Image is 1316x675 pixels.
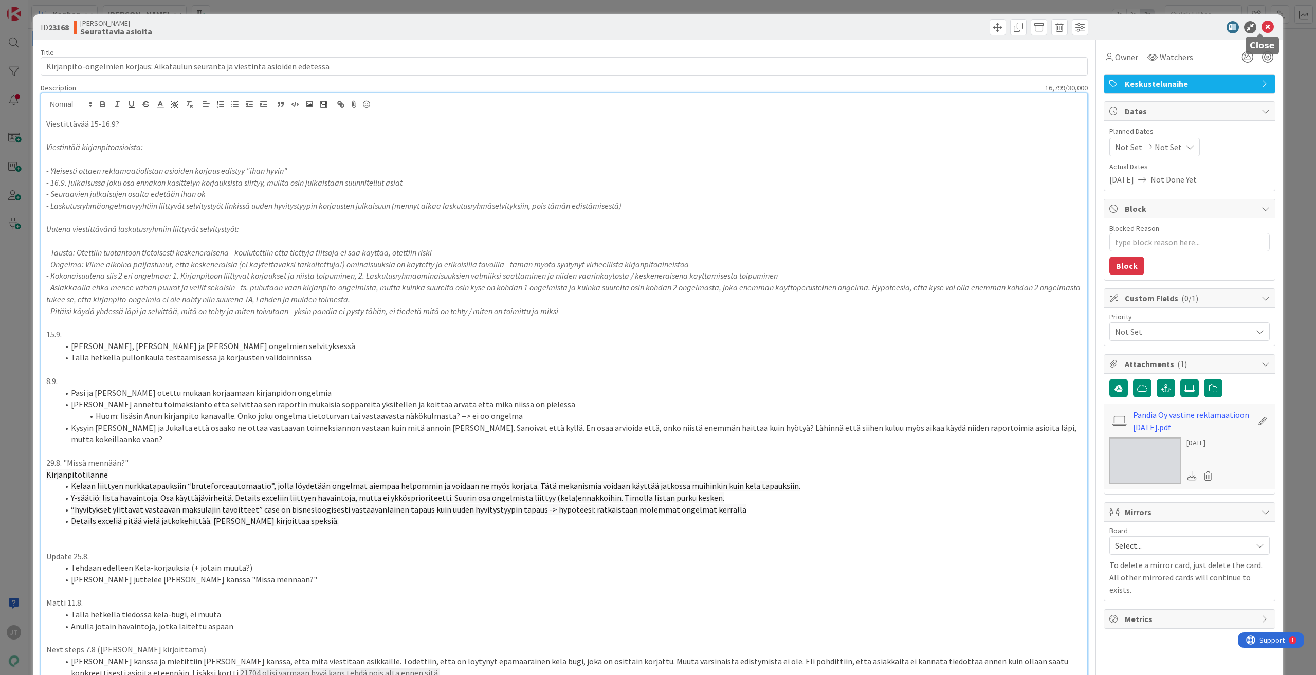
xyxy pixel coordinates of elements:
[71,504,746,515] span: “hyvitykset ylittävät vastaavan maksulajin tavoitteet” case on bisnesloogisesti vastaavanlainen t...
[46,644,1082,655] p: Next steps 7.8 ([PERSON_NAME] kirjoittama)
[46,118,1082,130] p: Viestittävää 15-16.9?
[1109,527,1128,534] span: Board
[1133,409,1252,433] a: Pandia Oy vastine reklamaatioon [DATE].pdf
[1109,257,1144,275] button: Block
[1115,51,1138,63] span: Owner
[59,387,1082,399] li: Pasi ja [PERSON_NAME] otettu mukaan korjaamaan kirjanpidon ongelmia
[59,621,1082,632] li: Anulla jotain havaintoja, jotka laitettu aspaan
[80,27,152,35] b: Seurattavia asioita
[1115,141,1142,153] span: Not Set
[1125,203,1256,215] span: Block
[1115,538,1247,553] span: Select...
[46,469,108,480] span: Kirjanpitotilanne
[46,189,206,199] em: - Seuraavien julkaisujen osalta edetään ihan ok
[1125,105,1256,117] span: Dates
[46,457,1082,469] p: 29.8. "Missä mennään?"
[46,597,1082,609] p: Matti 11.8.
[59,398,1082,410] li: [PERSON_NAME] annettu toimeksianto että selvittää sen raportin mukaisia soppareita yksitellen ja ...
[1125,506,1256,518] span: Mirrors
[1155,141,1182,153] span: Not Set
[46,282,1082,304] em: - Asiakkaalla ehkä menee vähän puurot ja vellit sekaisin - ts. puhutaan vaan kirjanpito-ongelmist...
[1125,292,1256,304] span: Custom Fields
[46,177,403,188] em: - 16.9. julkaisussa joku osa ennakon käsittelyn korjauksista siirtyy, muilta osin julkaistaan suu...
[59,609,1082,621] li: Tällä hetkellä tiedossa kela-bugi, ei muuta
[41,83,76,93] span: Description
[1109,161,1270,172] span: Actual Dates
[1250,41,1275,50] h5: Close
[59,562,1082,574] li: Tehdään edelleen Kela-korjauksia (+ jotain muuta?)
[59,574,1082,586] li: [PERSON_NAME] juttelee [PERSON_NAME] kanssa "Missä mennään?"
[1109,173,1134,186] span: [DATE]
[41,57,1088,76] input: type card name here...
[46,166,287,176] em: - Yleisesti ottaen reklamaatiolistan asioiden korjaus edistyy "ihan hyvin"
[1186,437,1216,448] div: [DATE]
[1186,469,1198,483] div: Download
[1125,358,1256,370] span: Attachments
[1150,173,1197,186] span: Not Done Yet
[80,19,152,27] span: [PERSON_NAME]
[46,259,689,269] em: - Ongelma: Viime aikoina paljastunut, että keskeneräisiä (ei käytettäväksi tarkoitettuja!) ominai...
[46,306,558,316] em: - Pitäisi käydä yhdessä läpi ja selvittää, mitä on tehty ja miten toivutaan - yksin pandia ei pys...
[46,224,239,234] em: Uutena viestittävänä laskutusryhmiin liittyvät selvitystyöt:
[1109,126,1270,137] span: Planned Dates
[1181,293,1198,303] span: ( 0/1 )
[59,422,1082,445] li: Kysyin [PERSON_NAME] ja Jukalta että osaako ne ottaa vastaavan toimeksiannon vastaan kuin mitä an...
[46,329,1082,340] p: 15.9.
[46,200,622,211] em: - Laskutusryhmäongelmavyyhtiin liittyvät selvitystyöt linkissä uuden hyvitystyypin korjausten jul...
[41,48,54,57] label: Title
[1109,559,1270,596] p: To delete a mirror card, just delete the card. All other mirrored cards will continue to exists.
[59,352,1082,363] li: Tällä hetkellä pullonkaula testaamisessa ja korjausten validoinnissa
[53,4,56,12] div: 1
[1160,51,1193,63] span: Watchers
[22,2,47,14] span: Support
[46,142,143,152] em: Viestintää kirjanpitoasioista:
[48,22,69,32] b: 23168
[46,551,1082,562] p: Update 25.8.
[59,410,1082,422] li: Huom: lisäsin Anun kirjanpito kanavalle. Onko joku ongelma tietoturvan tai vastaavasta näkökulmas...
[71,516,339,526] span: Details exceliä pitää vielä jatkokehittää. [PERSON_NAME] kirjoittaa speksiä.
[46,270,778,281] em: - Kokonaisuutena siis 2 eri ongelmaa: 1. Kirjanpitoon liittyvät korjaukset ja niistä toipuminen, ...
[1115,324,1247,339] span: Not Set
[1109,313,1270,320] div: Priority
[59,340,1082,352] li: [PERSON_NAME], [PERSON_NAME] ja [PERSON_NAME] ongelmien selvityksessä
[46,375,1082,387] p: 8.9.
[41,21,69,33] span: ID
[1125,78,1256,90] span: Keskustelunaihe
[1109,224,1159,233] label: Blocked Reason
[71,481,800,491] span: Kelaan liittyen nurkkatapauksiin “bruteforceautomaatio”, jolla löydetään ongelmat aiempaa helpomm...
[46,247,432,258] em: - Tausta: Otettiin tuotantoon tietoisesti keskeneräisenä - koulutettiin että tiettyjä fiitsoja ei...
[1177,359,1187,369] span: ( 1 )
[79,83,1088,93] div: 16,799 / 30,000
[1125,613,1256,625] span: Metrics
[71,492,724,503] span: Y-säätiö: lista havaintoja. Osa käyttäjävirheitä. Details exceliin liittyen havaintoja, mutta ei ...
